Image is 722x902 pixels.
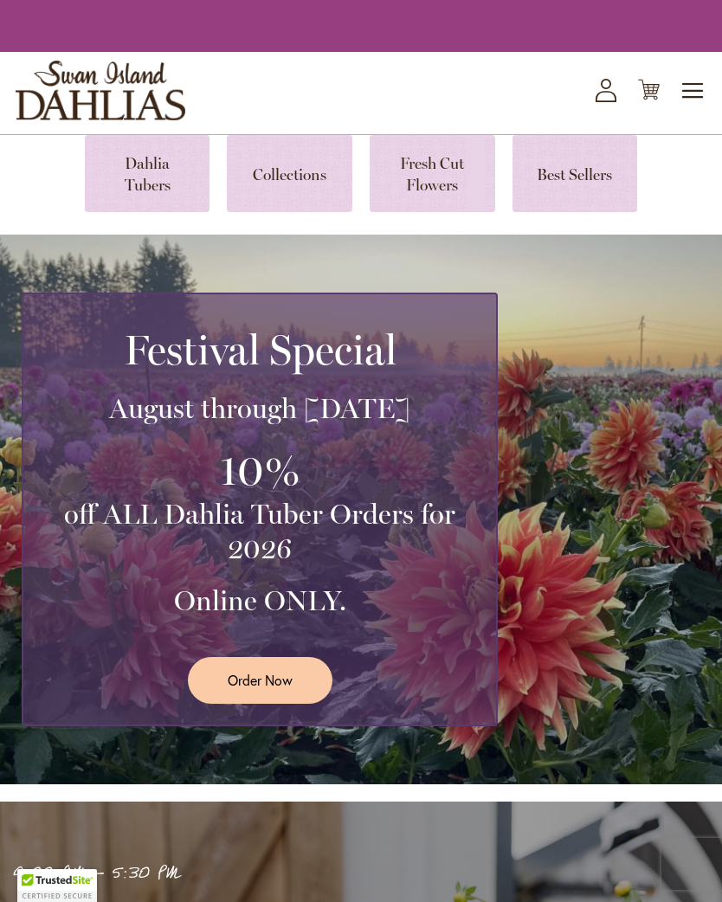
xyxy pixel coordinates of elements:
[44,583,475,618] h3: Online ONLY.
[44,497,475,566] h3: off ALL Dahlia Tuber Orders for 2026
[188,657,332,703] a: Order Now
[44,443,475,498] h3: 10%
[44,391,475,426] h3: August through [DATE]
[16,61,185,120] a: store logo
[44,325,475,374] h2: Festival Special
[228,670,293,690] span: Order Now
